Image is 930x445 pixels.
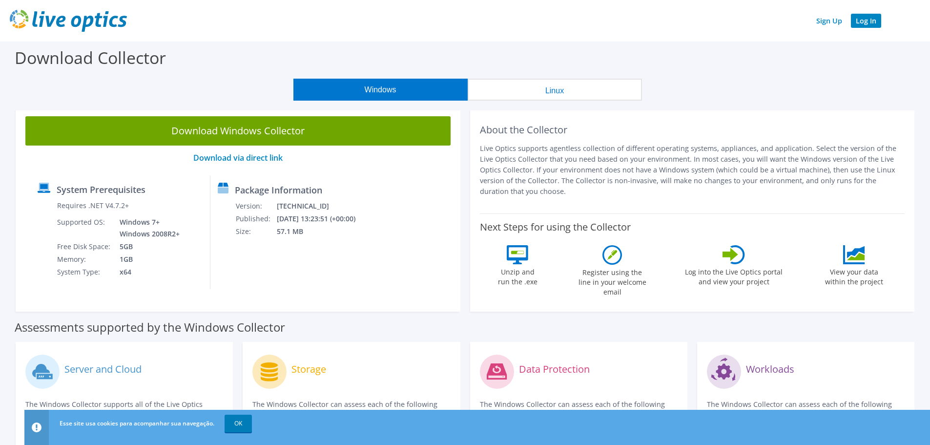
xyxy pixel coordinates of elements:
[276,212,368,225] td: [DATE] 13:23:51 (+00:00)
[60,419,214,427] span: Esse site usa cookies para acompanhar sua navegação.
[57,253,112,266] td: Memory:
[746,364,794,374] label: Workloads
[112,216,182,240] td: Windows 7+ Windows 2008R2+
[10,10,127,32] img: live_optics_svg.svg
[112,240,182,253] td: 5GB
[819,264,889,287] label: View your data within the project
[193,152,283,163] a: Download via direct link
[57,240,112,253] td: Free Disk Space:
[707,399,905,421] p: The Windows Collector can assess each of the following applications.
[480,124,905,136] h2: About the Collector
[276,225,368,238] td: 57.1 MB
[480,221,631,233] label: Next Steps for using the Collector
[276,200,368,212] td: [TECHNICAL_ID]
[15,322,285,332] label: Assessments supported by the Windows Collector
[64,364,142,374] label: Server and Cloud
[468,79,642,101] button: Linux
[57,216,112,240] td: Supported OS:
[293,79,468,101] button: Windows
[576,265,649,297] label: Register using the line in your welcome email
[112,253,182,266] td: 1GB
[235,225,276,238] td: Size:
[519,364,590,374] label: Data Protection
[851,14,881,28] a: Log In
[225,415,252,432] a: OK
[291,364,326,374] label: Storage
[235,185,322,195] label: Package Information
[235,212,276,225] td: Published:
[480,143,905,197] p: Live Optics supports agentless collection of different operating systems, appliances, and applica...
[684,264,783,287] label: Log into the Live Optics portal and view your project
[811,14,847,28] a: Sign Up
[235,200,276,212] td: Version:
[495,264,540,287] label: Unzip and run the .exe
[25,116,451,146] a: Download Windows Collector
[57,185,145,194] label: System Prerequisites
[57,201,129,211] label: Requires .NET V4.7.2+
[112,266,182,278] td: x64
[252,399,450,421] p: The Windows Collector can assess each of the following storage systems.
[480,399,678,421] p: The Windows Collector can assess each of the following DPS applications.
[25,399,223,421] p: The Windows Collector supports all of the Live Optics compute and cloud assessments.
[57,266,112,278] td: System Type:
[15,46,166,69] label: Download Collector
